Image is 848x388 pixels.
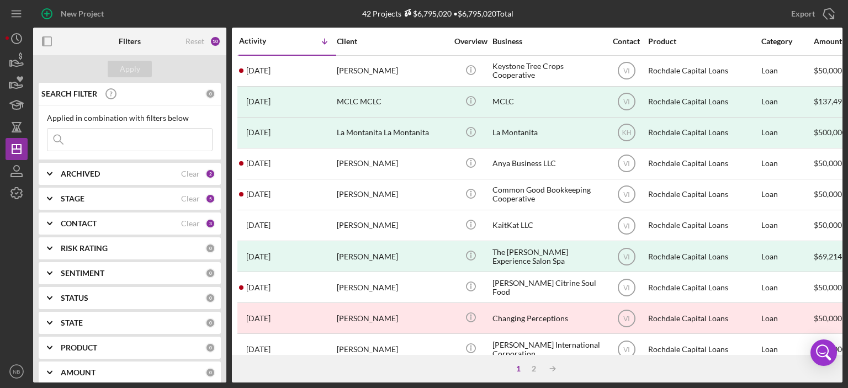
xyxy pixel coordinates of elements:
div: Rochdale Capital Loans [648,273,759,302]
div: Category [761,37,813,46]
b: ARCHIVED [61,169,100,178]
div: MCLC MCLC [337,87,447,116]
div: Loan [761,87,813,116]
div: Loan [761,118,813,147]
div: New Project [61,3,104,25]
div: [PERSON_NAME] [337,149,447,178]
div: 5 [205,194,215,204]
div: Loan [761,304,813,333]
div: Reset [185,37,204,46]
b: STAGE [61,194,84,203]
div: Rochdale Capital Loans [648,334,759,364]
div: $6,795,020 [401,9,452,18]
div: 42 Projects • $6,795,020 Total [362,9,513,18]
div: Client [337,37,447,46]
div: KaitKat LLC [492,211,603,240]
div: 0 [205,318,215,328]
div: Rochdale Capital Loans [648,118,759,147]
div: [PERSON_NAME] [337,304,447,333]
div: Rochdale Capital Loans [648,56,759,86]
div: Open Intercom Messenger [810,339,837,366]
div: Rochdale Capital Loans [648,149,759,178]
text: VI [623,67,629,75]
div: Loan [761,334,813,364]
button: NB [6,360,28,382]
div: [PERSON_NAME] [337,273,447,302]
b: PRODUCT [61,343,97,352]
div: [PERSON_NAME] [337,334,447,364]
div: Changing Perceptions [492,304,603,333]
div: Loan [761,273,813,302]
time: 2025-09-01 10:48 [246,66,271,75]
text: VI [623,346,629,353]
span: $50,000 [814,189,842,199]
div: Rochdale Capital Loans [648,180,759,209]
div: Loan [761,180,813,209]
div: La Montanita [492,118,603,147]
div: Rochdale Capital Loans [648,304,759,333]
div: Rochdale Capital Loans [648,87,759,116]
div: Rochdale Capital Loans [648,242,759,271]
div: Business [492,37,603,46]
div: 0 [205,243,215,253]
time: 2025-05-13 16:31 [246,345,271,354]
div: 3 [205,219,215,228]
div: [PERSON_NAME] Citrine Soul Food [492,273,603,302]
text: VI [623,98,629,106]
div: 0 [205,268,215,278]
text: VI [623,253,629,261]
div: Anya Business LLC [492,149,603,178]
time: 2025-08-04 21:06 [246,190,271,199]
span: $50,000 [814,158,842,168]
button: New Project [33,3,115,25]
time: 2025-07-22 01:54 [246,252,271,261]
time: 2025-06-11 20:34 [246,314,271,323]
span: $50,000 [814,283,842,292]
div: Loan [761,56,813,86]
button: Apply [108,61,152,77]
div: 2 [526,364,542,373]
b: SENTIMENT [61,269,104,278]
div: Loan [761,149,813,178]
div: Loan [761,242,813,271]
div: Common Good Bookkeeping Cooperative [492,180,603,209]
div: Keystone Tree Crops Cooperative [492,56,603,86]
div: Clear [181,194,200,203]
div: Clear [181,219,200,228]
div: [PERSON_NAME] [337,242,447,271]
div: Export [791,3,815,25]
div: Overview [450,37,491,46]
div: [PERSON_NAME] [337,211,447,240]
time: 2025-08-11 16:23 [246,128,271,137]
div: Loan [761,211,813,240]
time: 2025-07-15 17:25 [246,283,271,292]
b: Filters [119,37,141,46]
div: 0 [205,368,215,378]
div: 0 [205,89,215,99]
time: 2025-08-13 18:29 [246,97,271,106]
div: Clear [181,169,200,178]
div: 0 [205,343,215,353]
div: 1 [511,364,526,373]
div: MCLC [492,87,603,116]
button: Export [780,3,842,25]
div: 0 [205,293,215,303]
text: VI [623,160,629,168]
div: [PERSON_NAME] [337,180,447,209]
span: $50,000 [814,220,842,230]
time: 2025-08-09 00:24 [246,159,271,168]
b: CONTACT [61,219,97,228]
div: Apply [120,61,140,77]
div: Product [648,37,759,46]
div: Rochdale Capital Loans [648,211,759,240]
time: 2025-07-23 19:30 [246,221,271,230]
div: Activity [239,36,288,45]
div: [PERSON_NAME] International Corporation [492,334,603,364]
div: Contact [606,37,647,46]
span: $50,000 [814,66,842,75]
b: AMOUNT [61,368,96,377]
text: VI [623,191,629,199]
b: STATUS [61,294,88,302]
div: 10 [210,36,221,47]
text: VI [623,222,629,230]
